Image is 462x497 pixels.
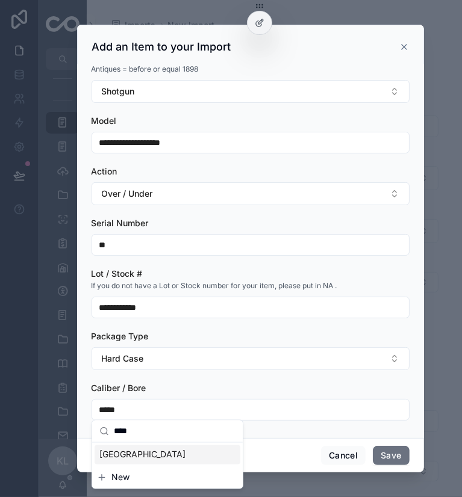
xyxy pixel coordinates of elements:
[97,472,238,484] button: New
[111,472,130,484] span: New
[92,331,149,341] span: Package Type
[92,347,410,370] button: Select Button
[102,85,135,97] span: Shotgun
[102,353,144,365] span: Hard Case
[373,446,409,465] button: Save
[92,116,117,126] span: Model
[92,218,149,228] span: Serial Number
[92,281,337,291] span: If you do not have a Lot or Stock number for your item, please put in NA .
[92,182,410,205] button: Select Button
[92,443,243,467] div: Suggestions
[92,80,410,103] button: Select Button
[102,188,153,200] span: Over / Under
[92,268,143,279] span: Lot / Stock #
[321,446,366,465] button: Cancel
[99,449,186,461] span: [GEOGRAPHIC_DATA]
[92,166,117,176] span: Action
[92,40,231,54] h3: Add an Item to your Import
[92,64,199,74] span: Antiques = before or equal 1898
[92,383,146,393] span: Caliber / Bore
